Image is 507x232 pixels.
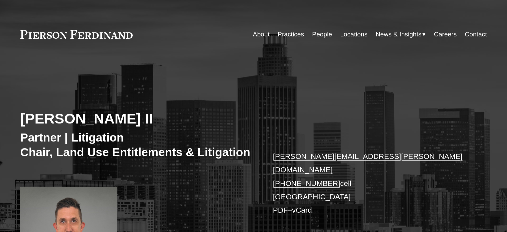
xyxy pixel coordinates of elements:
[273,206,288,214] a: PDF
[292,206,312,214] a: vCard
[434,28,457,41] a: Careers
[465,28,487,41] a: Contact
[376,29,422,40] span: News & Insights
[278,28,304,41] a: Practices
[340,28,367,41] a: Locations
[376,28,426,41] a: folder dropdown
[273,179,340,188] a: [PHONE_NUMBER]
[312,28,332,41] a: People
[253,28,270,41] a: About
[273,152,463,174] a: [PERSON_NAME][EMAIL_ADDRESS][PERSON_NAME][DOMAIN_NAME]
[20,110,254,127] h2: [PERSON_NAME] II
[20,130,254,159] h3: Partner | Litigation Chair, Land Use Entitlements & Litigation
[273,150,467,217] p: cell [GEOGRAPHIC_DATA] –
